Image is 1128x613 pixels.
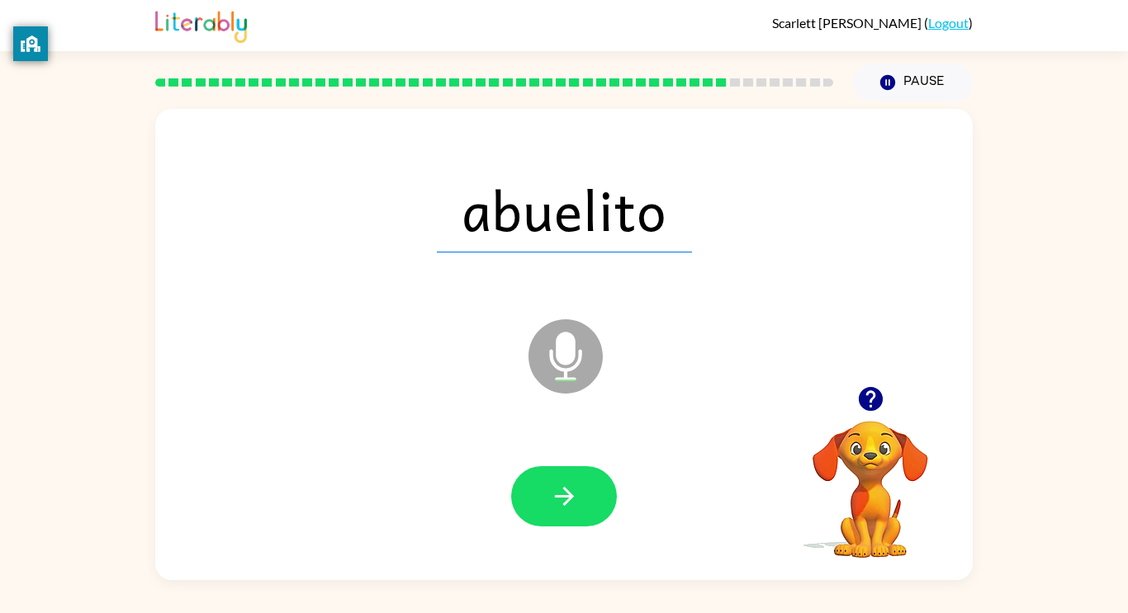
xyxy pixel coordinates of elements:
span: abuelito [437,167,692,252]
button: Pause [853,64,973,101]
span: Scarlett [PERSON_NAME] [772,15,924,31]
a: Logout [928,15,969,31]
button: privacy banner [13,26,48,61]
div: ( ) [772,15,973,31]
video: Your browser must support playing .mp4 files to use Literably. Please try using another browser. [788,395,953,560]
img: Literably [155,7,247,43]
